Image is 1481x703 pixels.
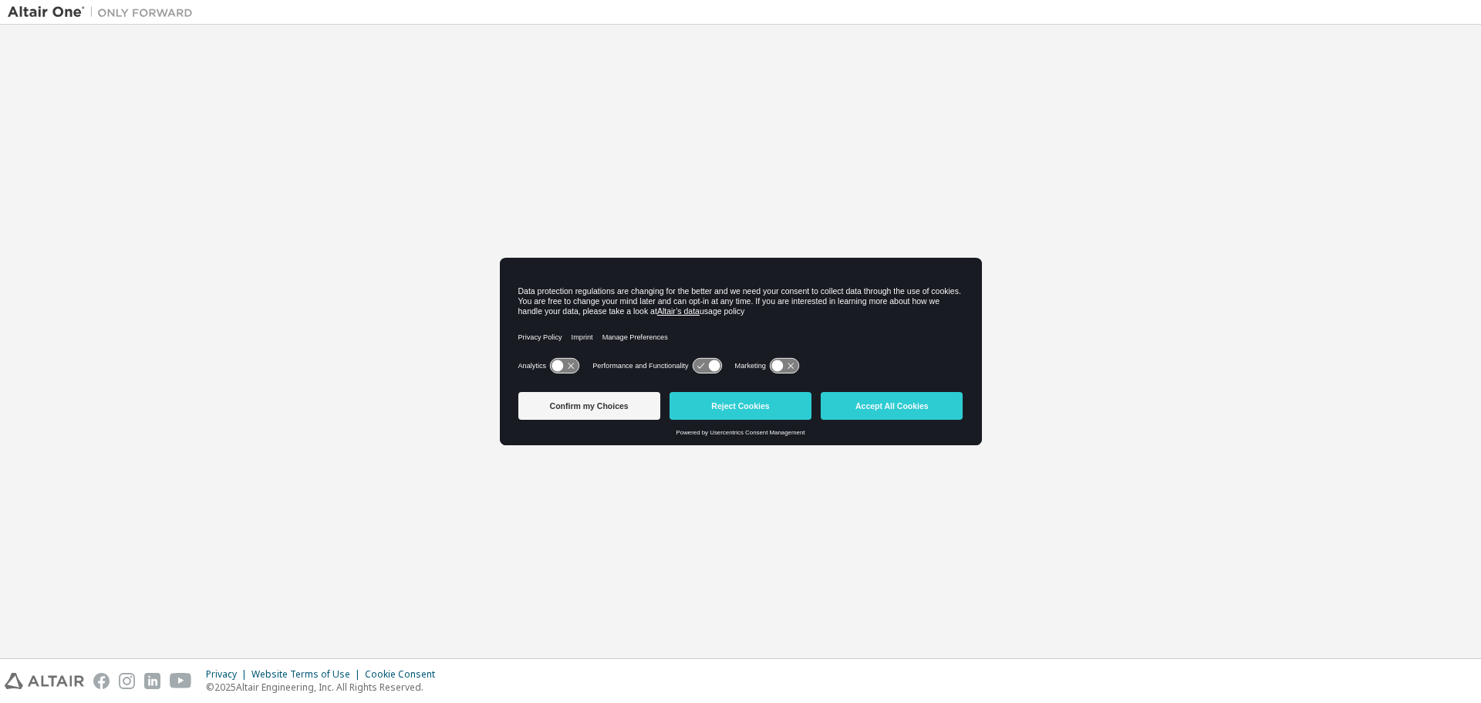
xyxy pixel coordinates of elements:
div: Privacy [206,668,251,681]
img: altair_logo.svg [5,673,84,689]
img: linkedin.svg [144,673,160,689]
img: youtube.svg [170,673,192,689]
div: Website Terms of Use [251,668,365,681]
img: Altair One [8,5,201,20]
p: © 2025 Altair Engineering, Inc. All Rights Reserved. [206,681,444,694]
div: Cookie Consent [365,668,444,681]
img: instagram.svg [119,673,135,689]
img: facebook.svg [93,673,110,689]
